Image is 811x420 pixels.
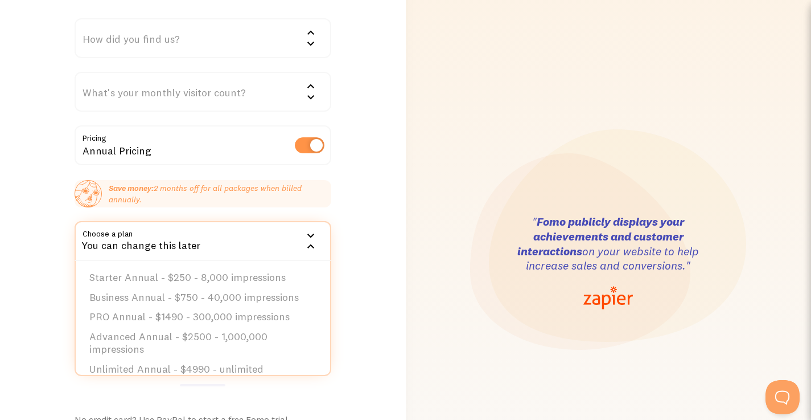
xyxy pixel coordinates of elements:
[75,221,331,261] div: You can change this later
[75,18,331,58] div: How did you find us?
[76,307,330,327] li: PRO Annual - $1490 - 300,000 impressions
[76,360,330,392] li: Unlimited Annual - $4990 - unlimited impressions
[76,268,330,288] li: Starter Annual - $250 - 8,000 impressions
[75,72,331,112] div: What's your monthly visitor count?
[75,125,331,167] div: Annual Pricing
[583,287,633,309] img: zapier-logo-67829435118c75c76cb2dd6da18087269b6957094811fad6c81319a220d8a412.png
[76,288,330,308] li: Business Annual - $750 - 40,000 impressions
[109,183,154,193] strong: Save money:
[517,214,699,273] h3: " on your website to help increase sales and conversions."
[765,380,800,414] iframe: Help Scout Beacon - Open
[109,182,331,205] p: 2 months off for all packages when billed annually.
[76,327,330,360] li: Advanced Annual - $2500 - 1,000,000 impressions
[517,214,684,258] strong: Fomo publicly displays your achievements and customer interactions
